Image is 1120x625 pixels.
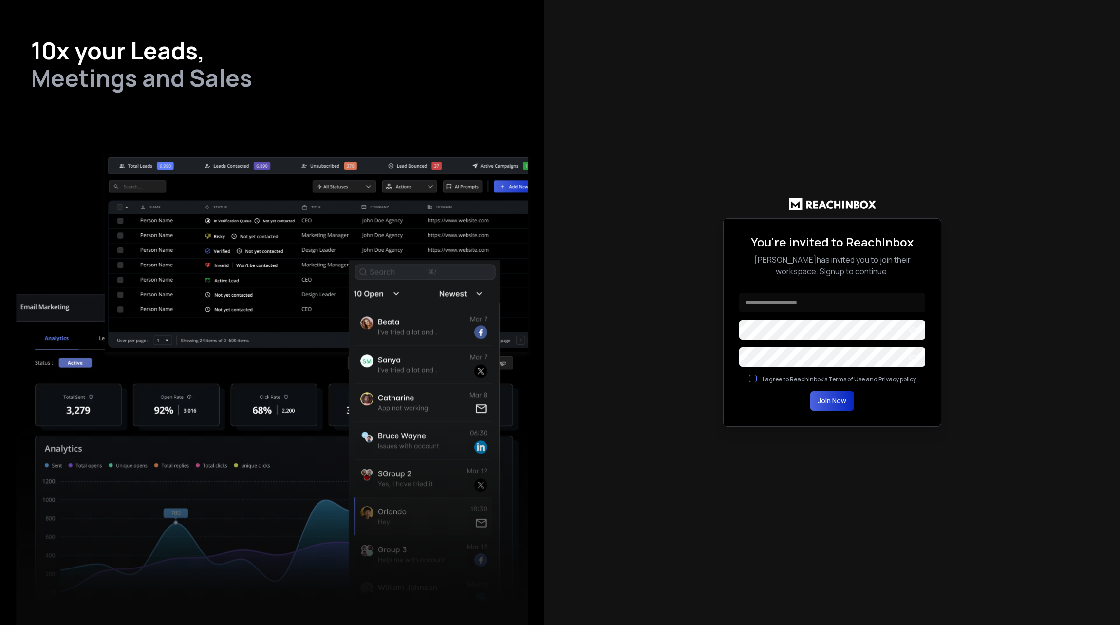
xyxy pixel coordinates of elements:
[739,234,925,250] h2: You're invited to ReachInbox
[31,39,513,62] h1: 10x your Leads,
[763,375,916,383] label: I agree to ReachInbox's Terms of Use and Privacy policy
[31,66,513,90] h2: Meetings and Sales
[810,391,854,411] button: Join Now
[739,254,925,277] p: [PERSON_NAME] has invited you to join their workspace. Signup to continue.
